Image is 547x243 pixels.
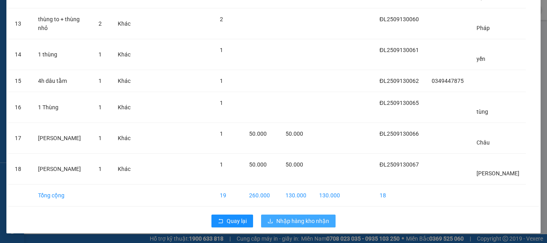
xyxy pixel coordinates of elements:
span: 50.000 [249,131,267,137]
span: 1 [220,100,223,106]
span: rollback [218,218,223,225]
td: 1 thùng [32,39,92,70]
span: 50.000 [286,131,303,137]
span: 1 [99,135,102,141]
td: 4h dâu tằm [32,70,92,92]
td: 18 [8,154,32,185]
span: ĐL2509130066 [380,131,419,137]
td: [PERSON_NAME] [32,154,92,185]
span: Quay lại [227,217,247,225]
td: Khác [111,39,137,70]
span: 1 [99,166,102,172]
td: 16 [8,92,32,123]
span: download [267,218,273,225]
td: 1 Thùng [32,92,92,123]
td: Khác [111,8,137,39]
h1: VP [PERSON_NAME] [47,24,191,40]
h1: Gửi: 0335 031 596 [47,40,163,62]
span: 0349447875 [432,78,464,84]
button: downloadNhập hàng kho nhận [261,215,336,227]
button: rollbackQuay lại [211,215,253,227]
span: ĐL2509130067 [380,161,419,168]
span: 1 [99,78,102,84]
span: ĐL2509130062 [380,78,419,84]
span: tùng [477,108,488,115]
span: Pháp [477,25,490,31]
td: [PERSON_NAME] [32,123,92,154]
span: 2 [99,20,102,27]
span: Châu [477,139,490,146]
td: Tổng cộng [32,185,92,207]
span: ĐL2509130061 [380,47,419,53]
span: 50.000 [249,161,267,168]
td: Khác [111,154,137,185]
td: 14 [8,39,32,70]
span: ĐL2509130065 [380,100,419,106]
span: [PERSON_NAME] [477,170,519,177]
span: 2 [220,16,223,22]
span: 1 [220,161,223,168]
b: An Phú Travel [21,6,105,20]
span: 1 [99,51,102,58]
td: Khác [111,70,137,92]
td: 130.000 [313,185,346,207]
span: yến [477,56,485,62]
td: 19 [213,185,243,207]
td: 18 [373,185,425,207]
span: 1 [220,131,223,137]
span: 1 [99,104,102,110]
span: ĐL2509130060 [380,16,419,22]
span: 1 [220,47,223,53]
td: Khác [111,92,137,123]
td: 260.000 [243,185,279,207]
td: Khác [111,123,137,154]
td: 15 [8,70,32,92]
span: 50.000 [286,161,303,168]
td: thùng to + thùng nhỏ [32,8,92,39]
td: 130.000 [279,185,313,207]
span: 1 [220,78,223,84]
td: 13 [8,8,32,39]
td: 17 [8,123,32,154]
span: Nhập hàng kho nhận [276,217,329,225]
